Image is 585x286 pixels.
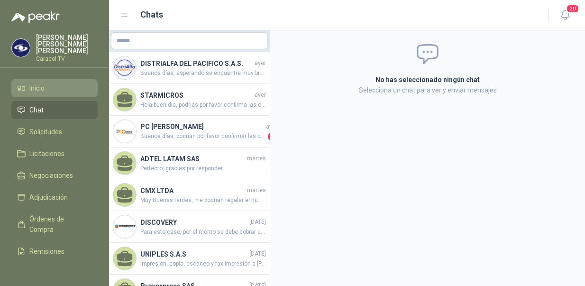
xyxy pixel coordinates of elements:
[36,34,98,54] p: [PERSON_NAME] [PERSON_NAME] [PERSON_NAME]
[29,246,64,257] span: Remisiones
[12,39,30,57] img: Company Logo
[268,132,277,141] span: 1
[140,217,247,228] h4: DISCOVERY
[140,228,266,237] span: Para este caso, por el monto se debe cobrar un flete por valor de $15.000, por favor confirmar si...
[266,122,277,131] span: ayer
[29,192,68,203] span: Adjudicación
[113,56,136,79] img: Company Logo
[140,154,245,164] h4: ADTEL LATAM SAS
[109,148,270,179] a: ADTEL LATAM SASmartesPerfecto, gracias por responder.
[255,91,266,100] span: ayer
[140,90,253,101] h4: STARMICROS
[11,210,98,239] a: Órdenes de Compra
[140,69,266,78] span: Buenos días, esperando se encuentre muy bien. Amablemente solicitamos de su colaboracion con imag...
[109,84,270,116] a: STARMICROSayerHola buen dia, podrias por favor confirma las cantidades, quedo atenta
[282,74,574,85] h2: No has seleccionado ningún chat
[29,214,89,235] span: Órdenes de Compra
[29,83,45,93] span: Inicio
[140,8,163,21] h1: Chats
[140,249,247,259] h4: UNIPLES S.A.S
[113,215,136,238] img: Company Logo
[11,79,98,97] a: Inicio
[140,132,266,141] span: Buenos días, podrían por favor confirmar las cantidades solicitadas?
[11,101,98,119] a: Chat
[557,7,574,24] button: 20
[11,188,98,206] a: Adjudicación
[29,105,44,115] span: Chat
[11,166,98,185] a: Negociaciones
[140,58,253,69] h4: DISTRIALFA DEL PACIFICO S.A.S.
[11,123,98,141] a: Solicitudes
[247,154,266,163] span: martes
[109,243,270,275] a: UNIPLES S.A.S[DATE]Impresión, copia, escaneo y fax Impresión a [PERSON_NAME] automática Escaneo d...
[247,186,266,195] span: martes
[113,120,136,143] img: Company Logo
[29,148,64,159] span: Licitaciones
[29,170,73,181] span: Negociaciones
[29,127,62,137] span: Solicitudes
[566,4,579,13] span: 20
[109,179,270,211] a: CMX LTDAmartesMuy Buenas tardes, me podrían regalar el numero de referencia, para cotizar la corr...
[11,242,98,260] a: Remisiones
[249,249,266,258] span: [DATE]
[36,56,98,62] p: Caracol TV
[11,11,60,23] img: Logo peakr
[140,121,264,132] h4: PC [PERSON_NAME]
[109,116,270,148] a: Company LogoPC [PERSON_NAME]ayerBuenos días, podrían por favor confirmar las cantidades solicitad...
[109,52,270,84] a: Company LogoDISTRIALFA DEL PACIFICO S.A.S.ayerBuenos días, esperando se encuentre muy bien. Amabl...
[11,145,98,163] a: Licitaciones
[140,101,266,110] span: Hola buen dia, podrias por favor confirma las cantidades, quedo atenta
[140,185,245,196] h4: CMX LTDA
[109,211,270,243] a: Company LogoDISCOVERY[DATE]Para este caso, por el monto se debe cobrar un flete por valor de $15....
[282,85,574,95] p: Selecciona un chat para ver y enviar mensajes
[255,59,266,68] span: ayer
[140,164,266,173] span: Perfecto, gracias por responder.
[140,259,266,268] span: Impresión, copia, escaneo y fax Impresión a [PERSON_NAME] automática Escaneo dúplex automático (A...
[249,218,266,227] span: [DATE]
[140,196,266,205] span: Muy Buenas tardes, me podrían regalar el numero de referencia, para cotizar la correcta, muchas g...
